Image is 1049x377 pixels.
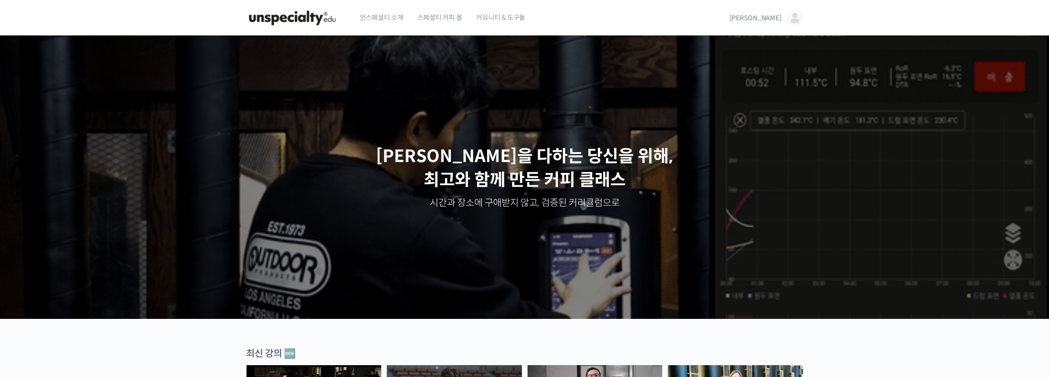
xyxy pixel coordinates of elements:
[9,197,1040,210] p: 시간과 장소에 구애받지 않고, 검증된 커리큘럼으로
[246,347,803,360] div: 최신 강의 🆕
[9,145,1040,192] p: [PERSON_NAME]을 다하는 당신을 위해, 최고와 함께 만든 커피 클래스
[730,14,782,22] span: [PERSON_NAME]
